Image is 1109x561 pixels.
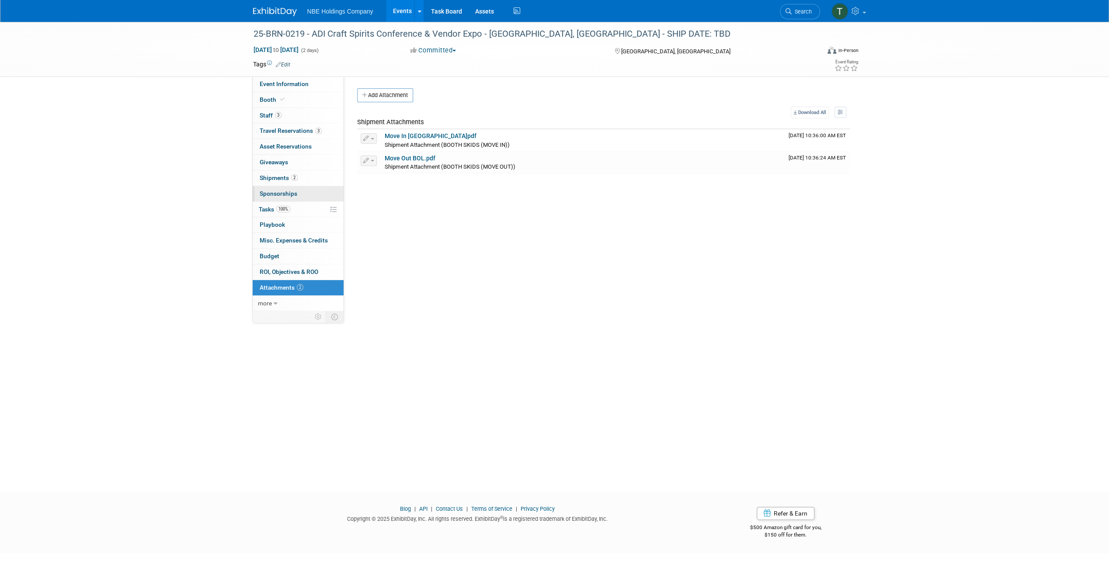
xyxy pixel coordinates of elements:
span: Staff [260,112,282,119]
div: Event Rating [834,60,858,64]
button: Add Attachment [357,88,413,102]
a: Refer & Earn [757,507,814,520]
span: Shipment Attachments [357,118,424,126]
a: Giveaways [253,155,344,170]
span: Playbook [260,221,285,228]
a: Sponsorships [253,186,344,201]
span: | [412,506,418,512]
span: Giveaways [260,159,288,166]
a: Move In [GEOGRAPHIC_DATA]pdf [385,132,476,139]
span: Event Information [260,80,309,87]
a: Edit [276,62,290,68]
div: Event Format [768,45,859,59]
a: Playbook [253,217,344,232]
span: | [464,506,470,512]
span: Shipment Attachment (BOOTH SKIDS (MOVE IN)) [385,142,510,148]
span: [DATE] [DATE] [253,46,299,54]
span: Sponsorships [260,190,297,197]
span: 100% [276,206,290,212]
span: 3 [315,128,322,134]
td: Tags [253,60,290,69]
span: more [258,300,272,307]
span: Upload Timestamp [789,155,846,161]
span: 3 [275,112,282,118]
a: Misc. Expenses & Credits [253,233,344,248]
span: Tasks [259,206,290,213]
td: Upload Timestamp [785,129,850,151]
span: Budget [260,253,279,260]
a: Booth [253,92,344,107]
a: ROI, Objectives & ROO [253,264,344,280]
div: $150 off for them. [715,531,856,539]
span: Shipments [260,174,298,181]
span: Misc. Expenses & Credits [260,237,328,244]
span: to [272,46,280,53]
span: Search [792,8,812,15]
a: Tasks100% [253,202,344,217]
a: more [253,296,344,311]
a: Blog [400,506,411,512]
span: Travel Reservations [260,127,322,134]
a: Shipments2 [253,170,344,186]
span: (2 days) [300,48,319,53]
img: Tim Wiersma [831,3,848,20]
a: Search [780,4,820,19]
a: Staff3 [253,108,344,123]
span: Booth [260,96,286,103]
a: Travel Reservations3 [253,123,344,139]
a: API [419,506,428,512]
a: Terms of Service [471,506,512,512]
a: Budget [253,249,344,264]
a: Contact Us [436,506,463,512]
div: $500 Amazon gift card for you, [715,518,856,538]
a: Move Out BOL.pdf [385,155,435,162]
span: | [429,506,435,512]
span: Shipment Attachment (BOOTH SKIDS (MOVE OUT)) [385,163,515,170]
span: Upload Timestamp [789,132,846,139]
a: Download All [791,107,829,118]
div: Copyright © 2025 ExhibitDay, Inc. All rights reserved. ExhibitDay is a registered trademark of Ex... [253,513,702,523]
span: 2 [297,284,303,291]
td: Personalize Event Tab Strip [311,311,326,322]
img: Format-Inperson.png [827,47,836,54]
span: NBE Holdings Company [307,8,373,15]
span: ROI, Objectives & ROO [260,268,318,275]
img: ExhibitDay [253,7,297,16]
span: [GEOGRAPHIC_DATA], [GEOGRAPHIC_DATA] [621,48,730,55]
span: Attachments [260,284,303,291]
span: 2 [291,174,298,181]
span: | [514,506,519,512]
i: Booth reservation complete [280,97,285,102]
td: Toggle Event Tabs [326,311,344,322]
a: Attachments2 [253,280,344,295]
a: Asset Reservations [253,139,344,154]
div: 25-BRN-0219 - ADI Craft Spirits Conference & Vendor Expo - [GEOGRAPHIC_DATA], [GEOGRAPHIC_DATA] -... [250,26,807,42]
td: Upload Timestamp [785,152,850,173]
span: Asset Reservations [260,143,312,150]
a: Privacy Policy [521,506,555,512]
a: Event Information [253,76,344,92]
div: In-Person [838,47,858,54]
button: Committed [407,46,459,55]
sup: ® [500,515,503,520]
